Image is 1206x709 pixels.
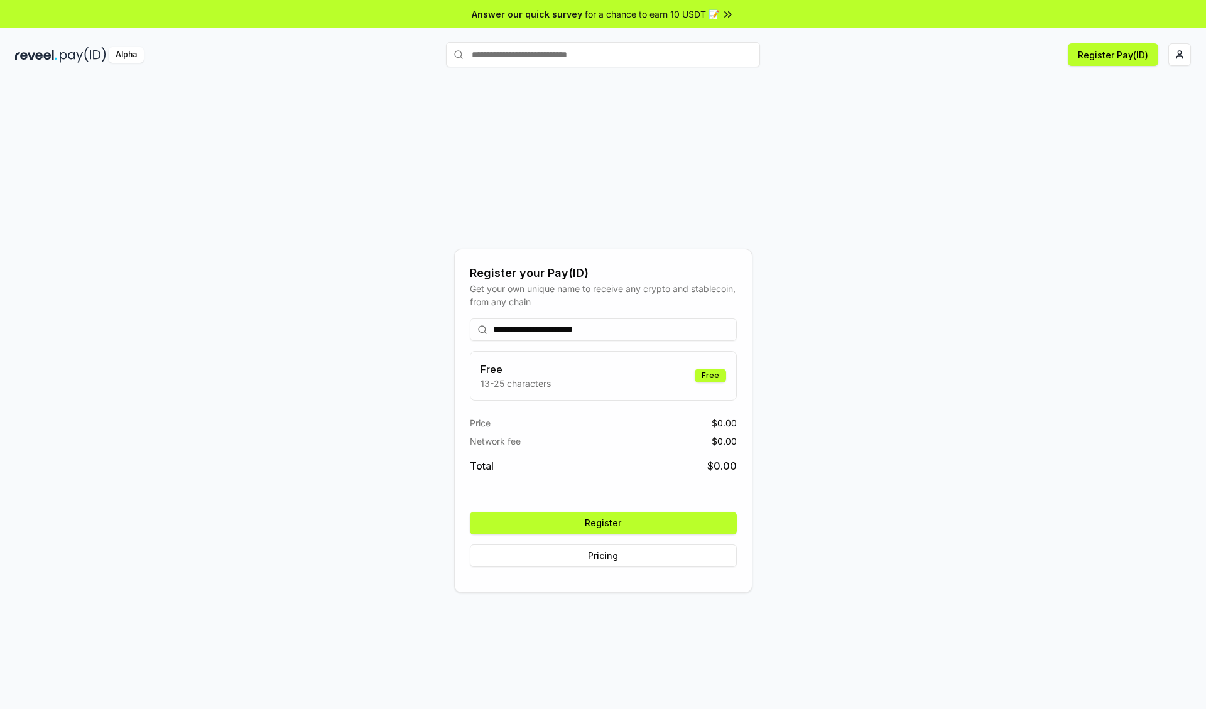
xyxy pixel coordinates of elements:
[481,377,551,390] p: 13-25 characters
[712,435,737,448] span: $ 0.00
[470,435,521,448] span: Network fee
[470,264,737,282] div: Register your Pay(ID)
[1068,43,1158,66] button: Register Pay(ID)
[695,369,726,382] div: Free
[585,8,719,21] span: for a chance to earn 10 USDT 📝
[707,458,737,474] span: $ 0.00
[470,458,494,474] span: Total
[470,416,491,430] span: Price
[712,416,737,430] span: $ 0.00
[470,282,737,308] div: Get your own unique name to receive any crypto and stablecoin, from any chain
[109,47,144,63] div: Alpha
[472,8,582,21] span: Answer our quick survey
[15,47,57,63] img: reveel_dark
[470,512,737,534] button: Register
[470,544,737,567] button: Pricing
[60,47,106,63] img: pay_id
[481,362,551,377] h3: Free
